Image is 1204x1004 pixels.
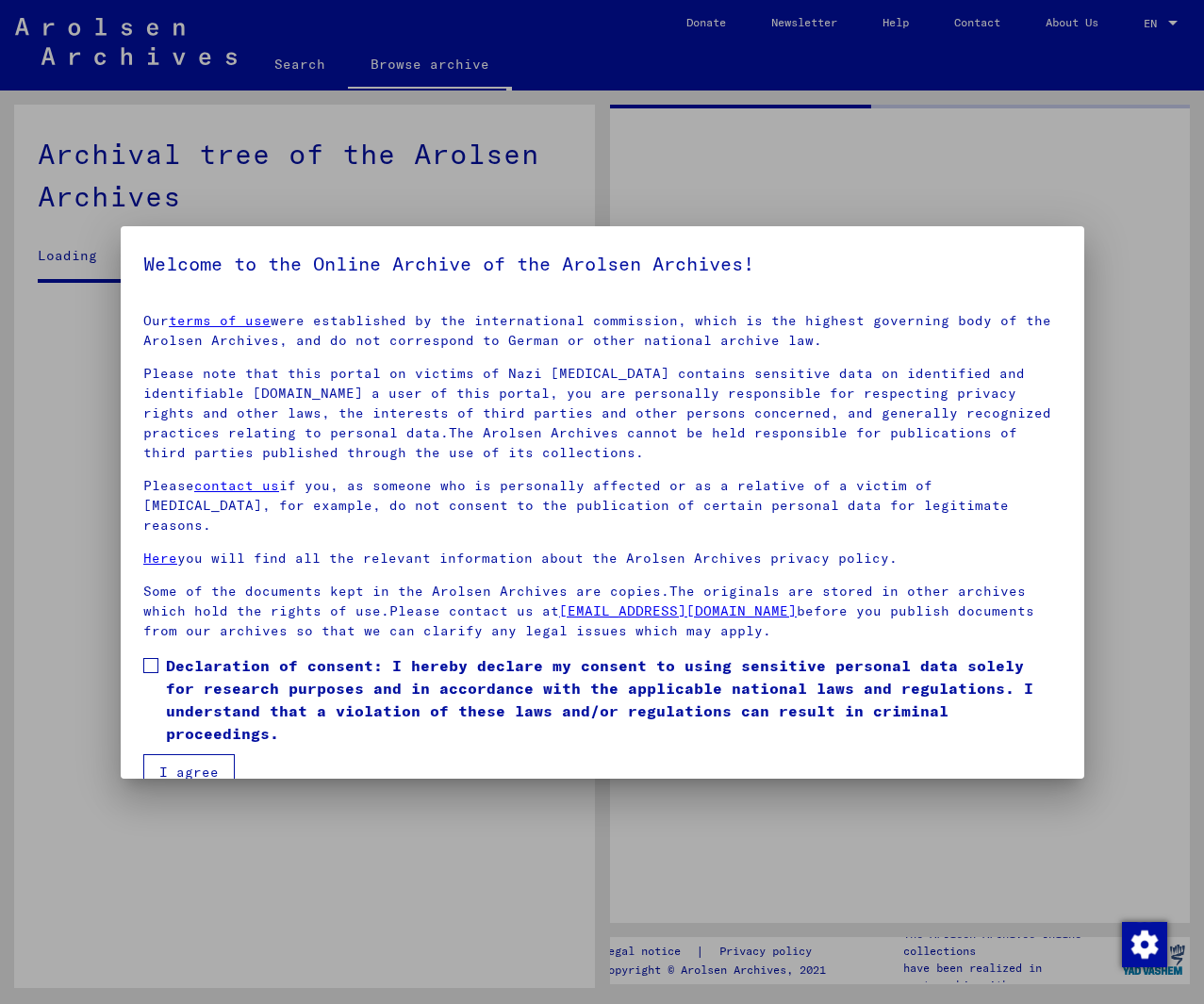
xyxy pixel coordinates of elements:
div: Change consent [1121,921,1166,966]
span: Declaration of consent: I hereby declare my consent to using sensitive personal data solely for r... [166,654,1062,745]
button: I agree [143,754,235,790]
a: [EMAIL_ADDRESS][DOMAIN_NAME] [559,602,797,619]
p: Some of the documents kept in the Arolsen Archives are copies.The originals are stored in other a... [143,582,1062,641]
a: contact us [194,477,279,494]
p: Please note that this portal on victims of Nazi [MEDICAL_DATA] contains sensitive data on identif... [143,364,1062,463]
img: Change consent [1122,922,1167,967]
p: Our were established by the international commission, which is the highest governing body of the ... [143,311,1062,351]
p: you will find all the relevant information about the Arolsen Archives privacy policy. [143,549,1062,568]
a: terms of use [169,312,271,329]
h5: Welcome to the Online Archive of the Arolsen Archives! [143,249,1062,279]
p: Please if you, as someone who is personally affected or as a relative of a victim of [MEDICAL_DAT... [143,476,1062,535]
a: Here [143,550,177,567]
